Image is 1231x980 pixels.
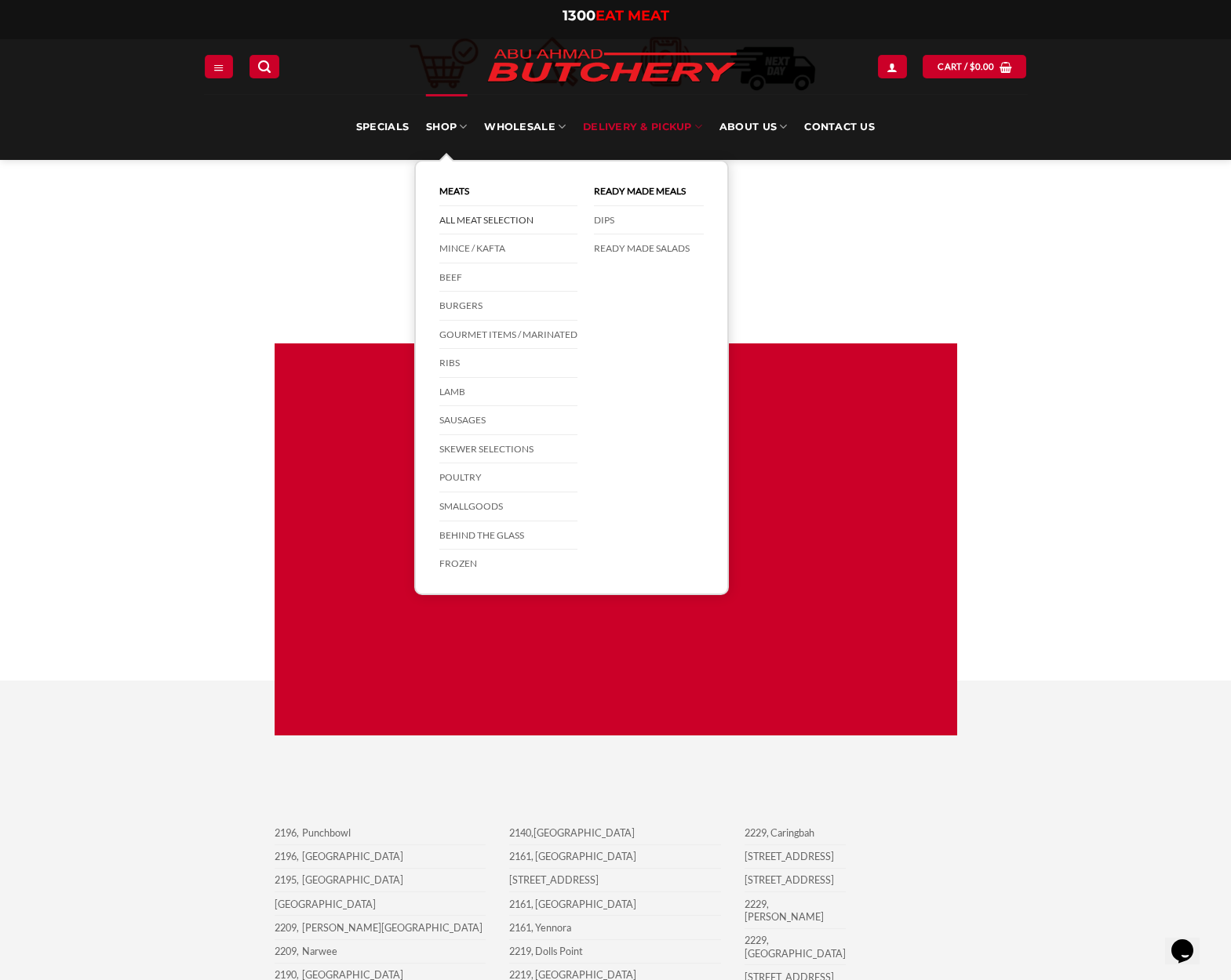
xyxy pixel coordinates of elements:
td: [GEOGRAPHIC_DATA] [275,892,486,916]
a: Ribs [439,349,577,378]
td: 2161, Yennora [509,916,721,939]
td: 2196, Punchbowl [275,822,486,845]
a: Meats [439,177,577,206]
span: $ [970,60,975,74]
iframe: chat widget [1165,917,1215,964]
td: 2161, [GEOGRAPHIC_DATA] [509,845,721,869]
a: About Us [719,94,787,160]
a: Sausages [439,406,577,435]
a: Wholesale [484,94,566,160]
a: Contact Us [804,94,875,160]
a: Smallgoods [439,492,577,521]
td: 2209, Narwee [275,940,486,964]
bdi: 0.00 [970,61,995,71]
a: Burgers [439,292,577,321]
td: 2209, [PERSON_NAME][GEOGRAPHIC_DATA] [275,916,486,939]
a: View cart [923,55,1026,78]
span: 1300 [563,7,595,24]
a: Search [249,55,279,78]
a: Login [878,55,906,78]
td: 2219, Dolls Point [509,940,721,964]
a: Lamb [439,378,577,407]
img: Abu Ahmad Butchery [475,39,749,94]
a: Behind The Glass [439,521,577,550]
td: 2229, [GEOGRAPHIC_DATA] [745,928,846,965]
a: Ready Made Meals [594,177,704,206]
td: 2229, [PERSON_NAME] [745,892,846,929]
a: Frozen [439,550,577,578]
span: EAT MEAT [595,7,669,24]
a: Skewer Selections [439,435,577,464]
a: Delivery & Pickup [583,94,702,160]
a: Beef [439,263,577,292]
a: All Meat Selection [439,206,577,235]
a: Menu [205,55,233,78]
a: SHOP [426,94,467,160]
td: 2229, Caringbah [745,822,846,845]
a: 1300EAT MEAT [563,7,669,24]
span: Cart / [938,60,994,74]
a: Specials [356,94,409,160]
td: [STREET_ADDRESS] [745,845,846,869]
td: [STREET_ADDRESS] [745,869,846,892]
td: 2195, [GEOGRAPHIC_DATA] [275,869,486,892]
td: 2161, [GEOGRAPHIC_DATA] [509,892,721,916]
a: Ready Made Salads [594,234,704,263]
a: Mince / Kafta [439,234,577,263]
td: 2140,[GEOGRAPHIC_DATA] [509,822,721,845]
a: DIPS [594,206,704,235]
a: Poultry [439,463,577,492]
a: Gourmet Items / Marinated [439,321,577,350]
td: [STREET_ADDRESS] [509,869,721,892]
td: 2196, [GEOGRAPHIC_DATA] [275,845,486,869]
